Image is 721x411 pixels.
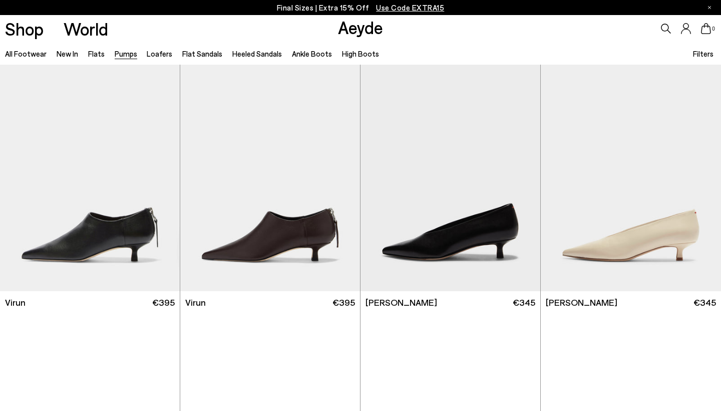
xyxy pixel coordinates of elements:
a: Ankle Boots [292,49,332,58]
span: €395 [332,296,355,309]
a: World [64,20,108,38]
span: €395 [152,296,175,309]
img: Clara Pointed-Toe Pumps [541,65,721,291]
a: 0 [701,23,711,34]
a: New In [57,49,78,58]
span: Navigate to /collections/ss25-final-sizes [376,3,444,12]
img: Virun Pointed Sock Boots [180,65,360,291]
a: Pumps [115,49,137,58]
span: €345 [693,296,716,309]
a: [PERSON_NAME] €345 [360,291,540,314]
a: High Boots [342,49,379,58]
span: Filters [693,49,713,58]
a: Virun €395 [180,291,360,314]
a: Aeyde [338,17,383,38]
a: Heeled Sandals [232,49,282,58]
span: [PERSON_NAME] [546,296,617,309]
a: Shop [5,20,44,38]
span: Virun [185,296,206,309]
a: Loafers [147,49,172,58]
img: Clara Pointed-Toe Pumps [360,65,540,291]
a: Flat Sandals [182,49,222,58]
span: 0 [711,26,716,32]
p: Final Sizes | Extra 15% Off [277,2,445,14]
a: Flats [88,49,105,58]
a: [PERSON_NAME] €345 [541,291,721,314]
a: All Footwear [5,49,47,58]
span: Virun [5,296,26,309]
span: [PERSON_NAME] [366,296,437,309]
span: €345 [513,296,535,309]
